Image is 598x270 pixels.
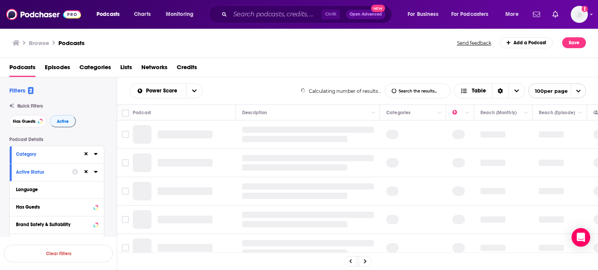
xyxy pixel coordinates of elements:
[463,108,472,118] button: Column Actions
[16,169,67,175] div: Active Status
[97,9,120,20] span: Podcasts
[386,108,410,117] div: Categories
[16,149,83,159] button: Category
[13,119,35,124] span: Has Guests
[369,108,378,118] button: Column Actions
[50,115,76,127] button: Active
[16,167,72,177] button: Active Status
[451,9,489,20] span: For Podcasters
[539,108,575,117] div: Reach (Episode)
[57,119,69,124] span: Active
[130,88,186,94] button: open menu
[9,115,47,127] button: Has Guests
[576,108,585,118] button: Column Actions
[350,12,382,16] span: Open Advanced
[16,204,91,210] div: Has Guests
[4,245,113,262] button: Clear Filters
[402,8,448,21] button: open menu
[186,84,202,98] button: open menu
[454,84,525,98] button: Choose View
[6,7,81,22] img: Podchaser - Follow, Share and Rate Podcasts
[446,8,500,21] button: open menu
[16,187,93,192] div: Language
[120,61,132,77] a: Lists
[455,40,494,46] button: Send feedback
[129,8,155,21] a: Charts
[562,37,586,48] button: Save
[17,103,43,109] span: Quick Filters
[122,188,129,195] span: Toggle select row
[408,9,438,20] span: For Business
[371,5,385,12] span: New
[9,87,33,94] h2: Filters
[230,8,322,21] input: Search podcasts, credits, & more...
[91,8,130,21] button: open menu
[322,9,340,19] span: Ctrl K
[122,131,129,138] span: Toggle select row
[500,37,553,48] a: Add a Podcast
[242,108,267,117] div: Description
[529,85,568,97] span: 100 per page
[16,202,98,212] button: Has Guests
[130,84,203,98] h2: Choose List sort
[79,61,111,77] a: Categories
[521,108,531,118] button: Column Actions
[346,10,385,19] button: Open AdvancedNew
[29,39,49,47] h3: Browse
[134,9,151,20] span: Charts
[122,159,129,166] span: Toggle select row
[177,61,197,77] a: Credits
[571,6,588,23] img: User Profile
[572,228,590,247] div: Open Intercom Messenger
[58,39,84,47] a: Podcasts
[16,152,78,157] div: Category
[216,5,399,23] div: Search podcasts, credits, & more...
[528,84,586,98] button: open menu
[571,6,588,23] button: Show profile menu
[28,87,33,94] span: 2
[160,8,204,21] button: open menu
[500,8,528,21] button: open menu
[505,9,519,20] span: More
[530,8,543,21] a: Show notifications dropdown
[122,216,129,223] span: Toggle select row
[16,185,98,194] button: Language
[166,9,193,20] span: Monitoring
[549,8,561,21] a: Show notifications dropdown
[452,108,463,117] div: Power Score
[492,84,508,98] div: Sort Direction
[141,61,167,77] a: Networks
[16,219,98,229] button: Brand Safety & Suitability
[133,108,151,117] div: Podcast
[146,88,180,94] span: Power Score
[122,244,129,251] span: Toggle select row
[435,108,444,118] button: Column Actions
[9,61,35,77] a: Podcasts
[480,108,517,117] div: Reach (Monthly)
[301,88,382,94] div: Calculating number of results...
[16,222,91,227] div: Brand Safety & Suitability
[45,61,70,77] a: Episodes
[472,88,486,94] span: Table
[9,137,104,142] p: Podcast Details
[571,6,588,23] span: Logged in as NickG
[582,6,588,12] svg: Add a profile image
